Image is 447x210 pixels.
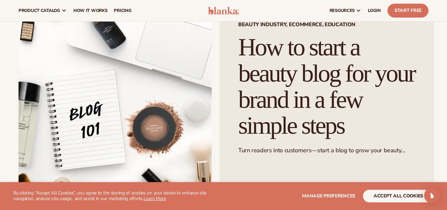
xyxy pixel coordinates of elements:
[73,8,108,13] span: How It Works
[19,8,60,13] span: product catalog
[208,7,239,15] img: logo
[368,8,381,13] span: LOGIN
[114,8,131,13] span: pricing
[238,34,416,139] h1: How to start a beauty blog for your brand in a few simple steps
[424,187,440,203] div: Open Intercom Messenger
[330,8,355,13] span: resources
[302,193,355,199] span: Manage preferences
[238,22,416,27] span: Beauty Industry, Ecommerce, Education
[238,147,416,154] p: Turn readers into customers—start a blog to grow your beauty brand.
[363,190,434,202] button: accept all cookies
[13,190,221,202] p: By clicking "Accept All Cookies", you agree to the storing of cookies on your device to enhance s...
[387,4,428,18] a: Start Free
[144,195,166,202] a: Learn More
[302,190,355,202] button: Manage preferences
